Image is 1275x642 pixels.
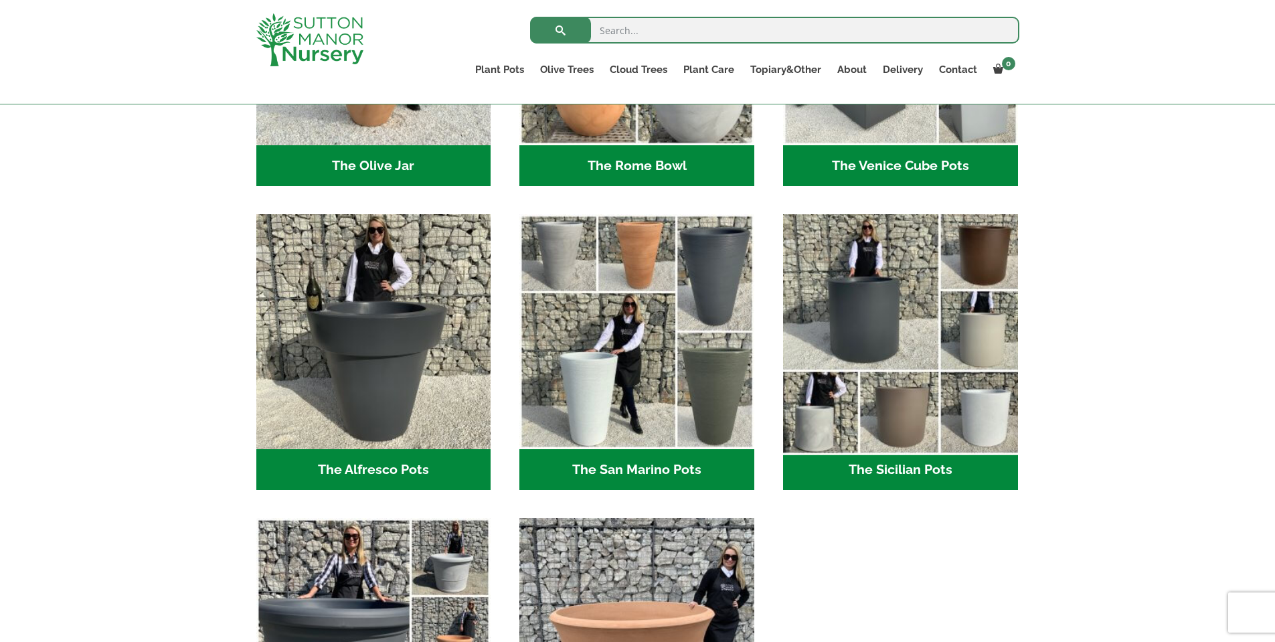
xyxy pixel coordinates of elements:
h2: The Sicilian Pots [783,449,1018,491]
img: logo [256,13,363,66]
a: 0 [985,60,1019,79]
a: Contact [931,60,985,79]
a: Plant Pots [467,60,532,79]
a: Visit product category The San Marino Pots [519,214,754,490]
h2: The Rome Bowl [519,145,754,187]
img: The San Marino Pots [519,214,754,449]
a: Plant Care [675,60,742,79]
a: Visit product category The Alfresco Pots [256,214,491,490]
a: Topiary&Other [742,60,829,79]
a: Cloud Trees [602,60,675,79]
h2: The San Marino Pots [519,449,754,491]
img: The Sicilian Pots [777,209,1023,455]
h2: The Alfresco Pots [256,449,491,491]
a: Visit product category The Sicilian Pots [783,214,1018,490]
a: Olive Trees [532,60,602,79]
a: Delivery [875,60,931,79]
input: Search... [530,17,1019,44]
h2: The Olive Jar [256,145,491,187]
span: 0 [1002,57,1015,70]
img: The Alfresco Pots [256,214,491,449]
h2: The Venice Cube Pots [783,145,1018,187]
a: About [829,60,875,79]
